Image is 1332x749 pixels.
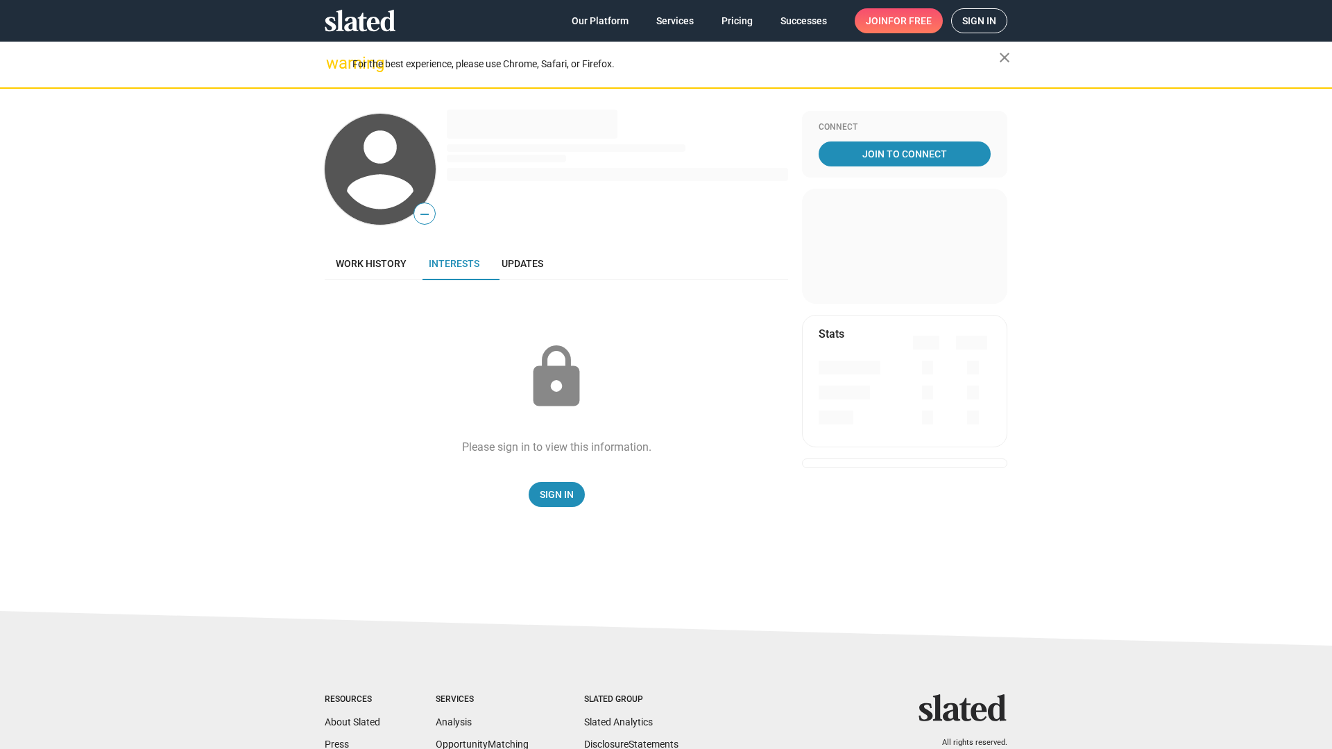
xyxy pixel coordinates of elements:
[996,49,1013,66] mat-icon: close
[522,343,591,412] mat-icon: lock
[710,8,764,33] a: Pricing
[855,8,943,33] a: Joinfor free
[414,205,435,223] span: —
[584,694,678,705] div: Slated Group
[540,482,574,507] span: Sign In
[325,247,418,280] a: Work history
[502,258,543,269] span: Updates
[866,8,932,33] span: Join
[819,327,844,341] mat-card-title: Stats
[821,141,988,166] span: Join To Connect
[584,716,653,728] a: Slated Analytics
[769,8,838,33] a: Successes
[962,9,996,33] span: Sign in
[561,8,640,33] a: Our Platform
[721,8,753,33] span: Pricing
[418,247,490,280] a: Interests
[325,716,380,728] a: About Slated
[780,8,827,33] span: Successes
[462,440,651,454] div: Please sign in to view this information.
[645,8,705,33] a: Services
[436,716,472,728] a: Analysis
[819,122,991,133] div: Connect
[490,247,554,280] a: Updates
[436,694,529,705] div: Services
[326,55,343,71] mat-icon: warning
[336,258,407,269] span: Work history
[325,694,380,705] div: Resources
[656,8,694,33] span: Services
[951,8,1007,33] a: Sign in
[888,8,932,33] span: for free
[429,258,479,269] span: Interests
[572,8,629,33] span: Our Platform
[352,55,999,74] div: For the best experience, please use Chrome, Safari, or Firefox.
[819,141,991,166] a: Join To Connect
[529,482,585,507] a: Sign In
